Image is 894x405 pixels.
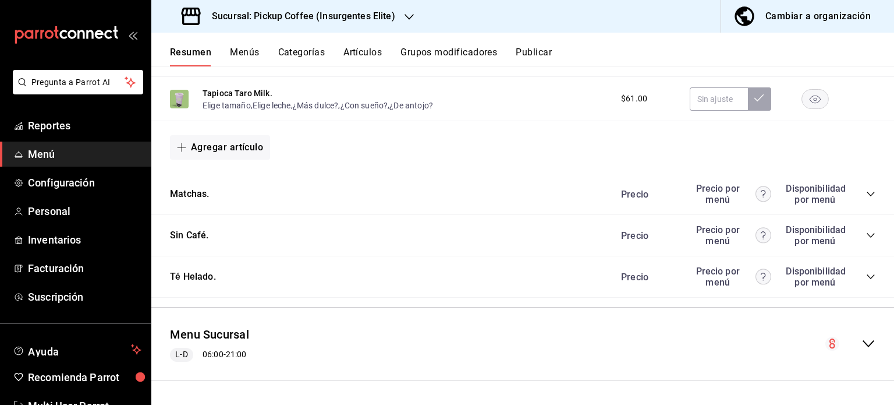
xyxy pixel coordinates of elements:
[203,100,251,111] button: Elige tamaño
[786,183,844,205] div: Disponibilidad por menú
[170,90,189,108] img: Preview
[690,266,771,288] div: Precio por menú
[278,47,325,66] button: Categorías
[293,100,339,111] button: ¿Más dulce?
[609,230,684,241] div: Precio
[609,189,684,200] div: Precio
[866,272,875,281] button: collapse-category-row
[690,224,771,246] div: Precio por menú
[170,270,216,284] button: Té Helado.
[786,224,844,246] div: Disponibilidad por menú
[13,70,143,94] button: Pregunta a Parrot AI
[203,99,433,111] div: , , , ,
[170,135,270,160] button: Agregar artículo
[516,47,552,66] button: Publicar
[170,348,249,362] div: 06:00 - 21:00
[8,84,143,97] a: Pregunta a Parrot AI
[389,100,433,111] button: ¿De antojo?
[690,183,771,205] div: Precio por menú
[609,272,684,283] div: Precio
[31,76,125,89] span: Pregunta a Parrot AI
[786,266,844,288] div: Disponibilidad por menú
[340,100,388,111] button: ¿Con sueño?
[230,47,259,66] button: Menús
[28,118,141,133] span: Reportes
[28,260,141,276] span: Facturación
[866,189,875,199] button: collapse-category-row
[343,47,382,66] button: Artículos
[28,203,141,219] span: Personal
[203,9,395,23] h3: Sucursal: Pickup Coffee (Insurgentes Elite)
[866,231,875,240] button: collapse-category-row
[170,47,211,66] button: Resumen
[28,175,141,191] span: Configuración
[128,30,137,40] button: open_drawer_menu
[171,348,192,361] span: L-D
[170,47,894,66] div: navigation tabs
[28,343,126,357] span: Ayuda
[170,188,209,201] button: Matchas.
[253,100,291,111] button: Elige leche
[170,326,249,343] button: Menu Sucursal
[28,369,141,385] span: Recomienda Parrot
[400,47,497,66] button: Grupos modificadores
[203,87,272,99] button: Tapioca Taro Milk.
[170,229,209,242] button: Sin Café.
[690,87,748,111] input: Sin ajuste
[28,146,141,162] span: Menú
[28,232,141,248] span: Inventarios
[28,289,141,305] span: Suscripción
[621,93,647,105] span: $61.00
[765,8,871,24] div: Cambiar a organización
[151,317,894,371] div: collapse-menu-row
